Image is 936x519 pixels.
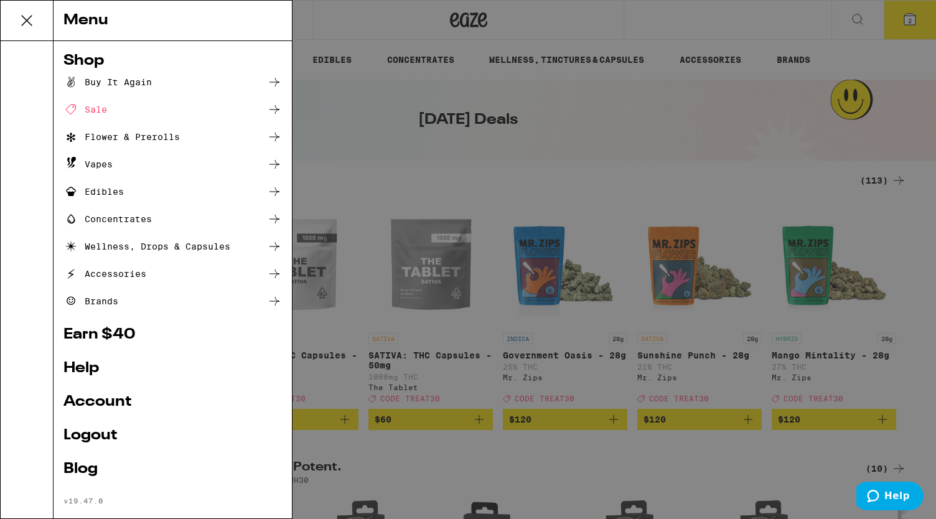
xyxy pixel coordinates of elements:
[63,184,124,199] div: Edibles
[63,497,103,505] span: v 19.47.0
[54,1,292,41] div: Menu
[63,428,282,443] a: Logout
[63,266,282,281] a: Accessories
[63,157,282,172] a: Vapes
[63,361,282,376] a: Help
[63,54,282,68] a: Shop
[63,75,152,90] div: Buy It Again
[63,294,282,309] a: Brands
[63,102,282,117] a: Sale
[63,75,282,90] a: Buy It Again
[63,294,118,309] div: Brands
[63,327,282,342] a: Earn $ 40
[63,212,152,227] div: Concentrates
[63,212,282,227] a: Concentrates
[63,266,146,281] div: Accessories
[63,239,282,254] a: Wellness, Drops & Capsules
[856,482,924,513] iframe: Opens a widget where you can find more information
[63,157,113,172] div: Vapes
[63,129,180,144] div: Flower & Prerolls
[63,102,107,117] div: Sale
[63,129,282,144] a: Flower & Prerolls
[63,184,282,199] a: Edibles
[63,239,230,254] div: Wellness, Drops & Capsules
[63,462,282,477] a: Blog
[63,395,282,409] a: Account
